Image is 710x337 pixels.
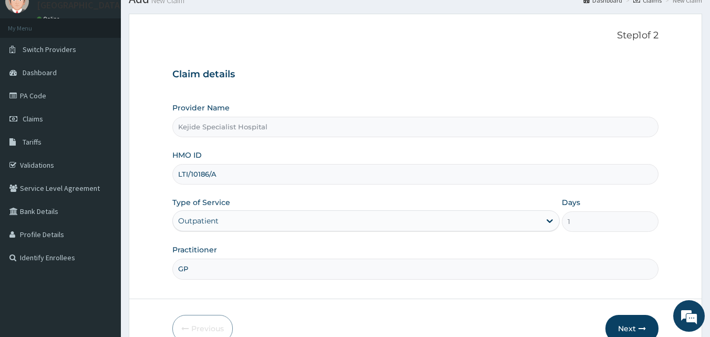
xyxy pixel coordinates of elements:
div: Minimize live chat window [172,5,198,30]
span: Tariffs [23,137,42,147]
span: Dashboard [23,68,57,77]
textarea: Type your message and hit 'Enter' [5,225,200,262]
p: Step 1 of 2 [172,30,659,42]
div: Chat with us now [55,59,177,73]
label: Provider Name [172,103,230,113]
input: Enter HMO ID [172,164,659,185]
label: HMO ID [172,150,202,160]
label: Practitioner [172,244,217,255]
span: We're online! [61,101,145,208]
p: [GEOGRAPHIC_DATA] [37,1,124,10]
span: Claims [23,114,43,124]
h3: Claim details [172,69,659,80]
img: d_794563401_company_1708531726252_794563401 [19,53,43,79]
div: Outpatient [178,216,219,226]
span: Switch Providers [23,45,76,54]
label: Days [562,197,580,208]
a: Online [37,15,62,23]
input: Enter Name [172,259,659,279]
label: Type of Service [172,197,230,208]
